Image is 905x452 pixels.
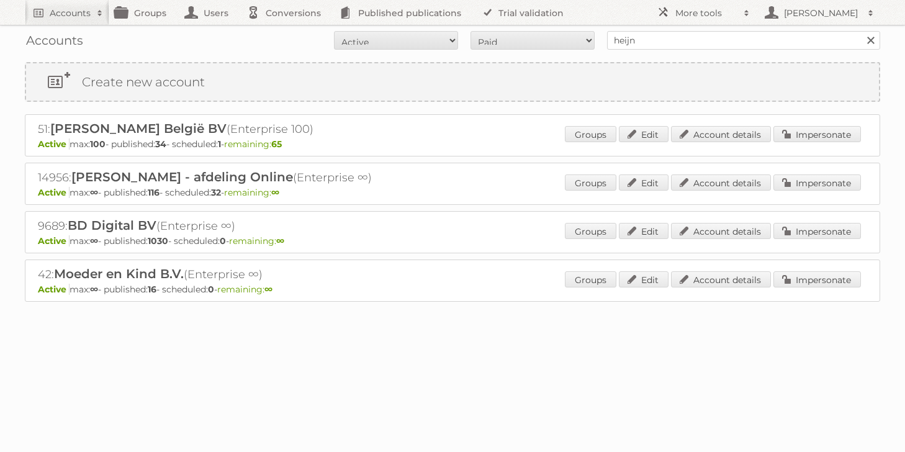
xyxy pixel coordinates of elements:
strong: 65 [271,138,282,150]
a: Impersonate [773,223,861,239]
span: [PERSON_NAME] - afdeling Online [71,169,293,184]
strong: 100 [90,138,106,150]
a: Impersonate [773,126,861,142]
strong: ∞ [90,187,98,198]
a: Account details [671,223,771,239]
a: Account details [671,126,771,142]
a: Groups [565,174,616,191]
a: Account details [671,174,771,191]
h2: More tools [675,7,737,19]
a: Groups [565,126,616,142]
a: Edit [619,223,669,239]
span: remaining: [224,138,282,150]
p: max: - published: - scheduled: - [38,284,867,295]
a: Account details [671,271,771,287]
a: Create new account [26,63,879,101]
span: remaining: [229,235,284,246]
h2: 51: (Enterprise 100) [38,121,472,137]
a: Edit [619,271,669,287]
strong: 16 [148,284,156,295]
strong: 32 [211,187,221,198]
h2: [PERSON_NAME] [781,7,862,19]
strong: 1030 [148,235,168,246]
strong: ∞ [276,235,284,246]
a: Edit [619,126,669,142]
span: [PERSON_NAME] België BV [50,121,227,136]
p: max: - published: - scheduled: - [38,138,867,150]
span: remaining: [217,284,272,295]
strong: 0 [220,235,226,246]
a: Impersonate [773,174,861,191]
p: max: - published: - scheduled: - [38,187,867,198]
span: Active [38,235,70,246]
strong: 0 [208,284,214,295]
h2: 42: (Enterprise ∞) [38,266,472,282]
a: Groups [565,271,616,287]
span: remaining: [224,187,279,198]
a: Impersonate [773,271,861,287]
h2: 14956: (Enterprise ∞) [38,169,472,186]
span: Active [38,187,70,198]
p: max: - published: - scheduled: - [38,235,867,246]
a: Groups [565,223,616,239]
strong: ∞ [90,235,98,246]
strong: ∞ [90,284,98,295]
strong: 1 [218,138,221,150]
a: Edit [619,174,669,191]
strong: ∞ [271,187,279,198]
strong: 34 [155,138,166,150]
strong: ∞ [264,284,272,295]
span: Active [38,284,70,295]
h2: Accounts [50,7,91,19]
strong: 116 [148,187,160,198]
span: Moeder en Kind B.V. [54,266,184,281]
span: BD Digital BV [68,218,156,233]
h2: 9689: (Enterprise ∞) [38,218,472,234]
span: Active [38,138,70,150]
